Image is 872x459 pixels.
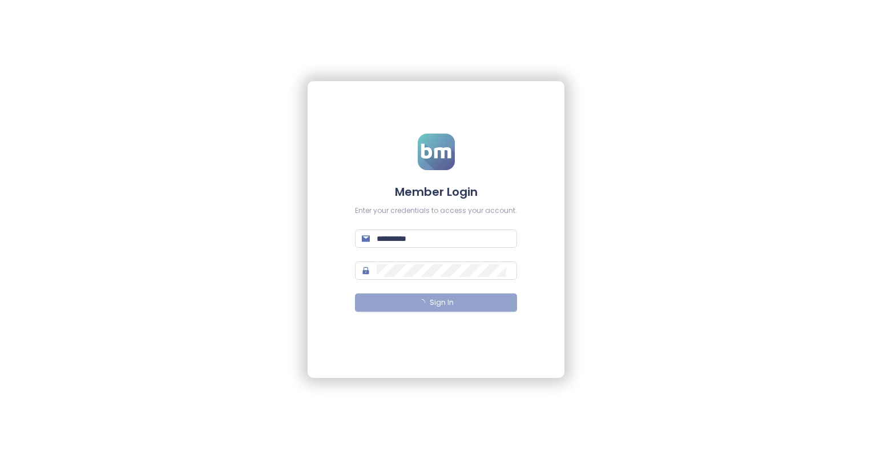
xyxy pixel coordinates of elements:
span: loading [418,299,425,306]
span: lock [362,267,370,275]
h4: Member Login [355,184,517,200]
img: logo [418,134,455,170]
span: mail [362,235,370,243]
button: Sign In [355,293,517,312]
div: Enter your credentials to access your account. [355,206,517,216]
span: Sign In [430,297,454,308]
